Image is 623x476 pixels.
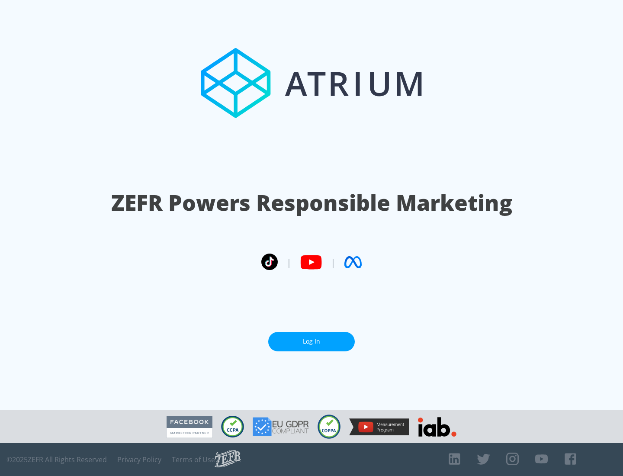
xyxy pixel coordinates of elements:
span: | [286,256,292,269]
img: COPPA Compliant [318,415,340,439]
a: Log In [268,332,355,351]
a: Privacy Policy [117,455,161,464]
span: | [331,256,336,269]
h1: ZEFR Powers Responsible Marketing [111,188,512,218]
img: IAB [418,417,456,437]
img: YouTube Measurement Program [349,418,409,435]
span: © 2025 ZEFR All Rights Reserved [6,455,107,464]
img: GDPR Compliant [253,417,309,436]
img: CCPA Compliant [221,416,244,437]
a: Terms of Use [172,455,215,464]
img: Facebook Marketing Partner [167,416,212,438]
